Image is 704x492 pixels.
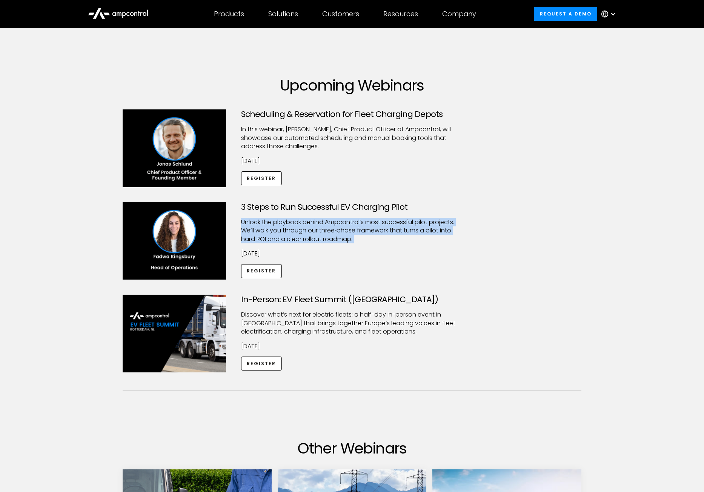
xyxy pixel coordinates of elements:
[442,10,476,18] div: Company
[241,311,463,336] p: ​Discover what’s next for electric fleets: a half-day in-person event in [GEOGRAPHIC_DATA] that b...
[214,10,244,18] div: Products
[241,357,282,371] a: Register
[241,295,463,304] h3: In-Person: EV Fleet Summit ([GEOGRAPHIC_DATA])
[268,10,298,18] div: Solutions
[241,109,463,119] h3: Scheduling & Reservation for Fleet Charging Depots
[241,157,463,165] p: [DATE]
[534,7,597,21] a: Request a demo
[241,218,463,243] p: Unlock the playbook behind Ampcontrol’s most successful pilot projects. We’ll walk you through ou...
[383,10,418,18] div: Resources
[241,202,463,212] h3: 3 Steps to Run Successful EV Charging Pilot
[241,171,282,185] a: Register
[123,76,581,94] h1: Upcoming Webinars
[123,439,581,457] h2: Other Webinars
[241,125,463,151] p: ​In this webinar, [PERSON_NAME], Chief Product Officer at Ampcontrol, will showcase our automated...
[322,10,359,18] div: Customers
[241,342,463,351] p: [DATE]
[241,264,282,278] a: Register
[241,249,463,258] p: [DATE]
